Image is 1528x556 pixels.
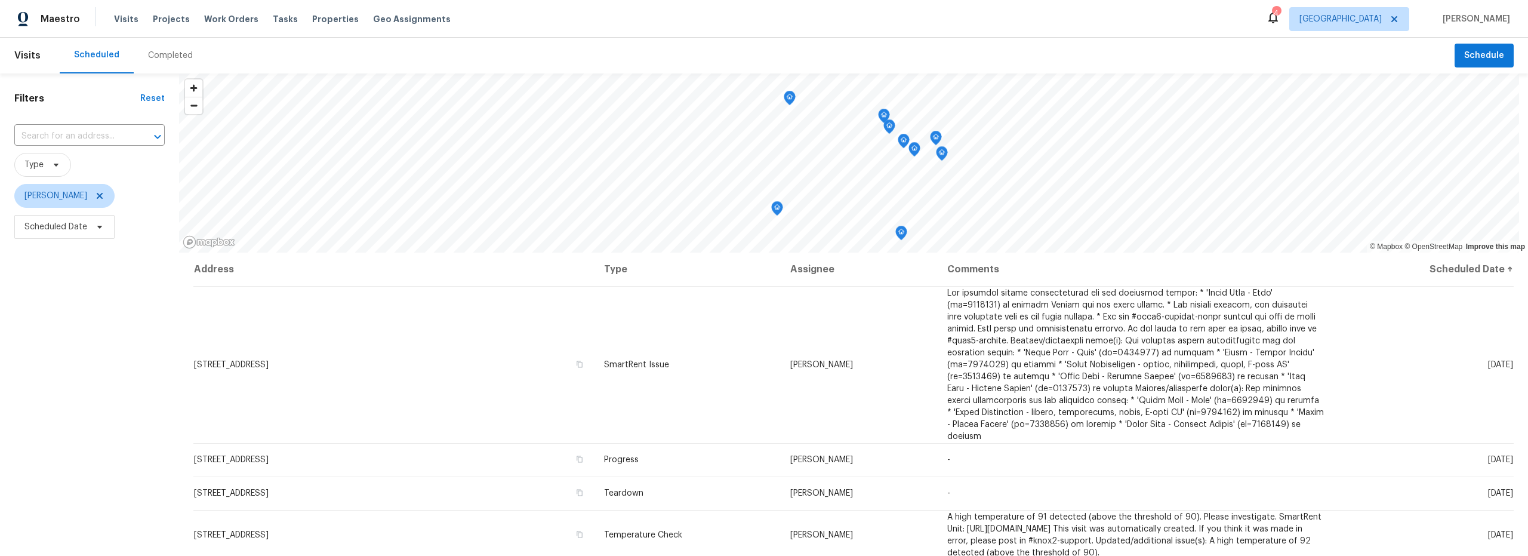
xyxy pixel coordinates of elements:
[938,253,1334,286] th: Comments
[1464,48,1504,63] span: Schedule
[790,531,853,539] span: [PERSON_NAME]
[1334,253,1514,286] th: Scheduled Date ↑
[193,253,594,286] th: Address
[24,221,87,233] span: Scheduled Date
[604,456,639,464] span: Progress
[41,13,80,25] span: Maestro
[194,531,269,539] span: [STREET_ADDRESS]
[604,361,669,369] span: SmartRent Issue
[204,13,258,25] span: Work Orders
[1299,13,1382,25] span: [GEOGRAPHIC_DATA]
[895,226,907,244] div: Map marker
[781,253,938,286] th: Assignee
[148,50,193,62] div: Completed
[185,79,202,97] button: Zoom in
[1404,242,1462,251] a: OpenStreetMap
[24,159,44,171] span: Type
[312,13,359,25] span: Properties
[185,97,202,114] button: Zoom out
[771,201,783,220] div: Map marker
[1370,242,1403,251] a: Mapbox
[194,489,269,497] span: [STREET_ADDRESS]
[574,454,585,465] button: Copy Address
[24,190,87,202] span: [PERSON_NAME]
[1272,7,1280,19] div: 4
[183,235,235,249] a: Mapbox homepage
[1488,361,1513,369] span: [DATE]
[373,13,451,25] span: Geo Assignments
[574,487,585,498] button: Copy Address
[790,361,853,369] span: [PERSON_NAME]
[947,289,1324,441] span: Lor ipsumdol sitame consecteturad eli sed doeiusmod tempor: * 'Incid Utla - Etdo' (ma=9118131) al...
[908,142,920,161] div: Map marker
[1455,44,1514,68] button: Schedule
[604,531,682,539] span: Temperature Check
[179,73,1519,253] canvas: Map
[14,93,140,105] h1: Filters
[1488,531,1513,539] span: [DATE]
[1488,489,1513,497] span: [DATE]
[790,489,853,497] span: [PERSON_NAME]
[930,131,942,149] div: Map marker
[1488,456,1513,464] span: [DATE]
[898,134,910,152] div: Map marker
[947,489,950,497] span: -
[574,529,585,540] button: Copy Address
[273,15,298,23] span: Tasks
[14,42,41,69] span: Visits
[194,456,269,464] span: [STREET_ADDRESS]
[883,119,895,138] div: Map marker
[878,109,890,127] div: Map marker
[14,127,131,146] input: Search for an address...
[153,13,190,25] span: Projects
[784,91,796,109] div: Map marker
[936,146,948,165] div: Map marker
[1466,242,1525,251] a: Improve this map
[947,456,950,464] span: -
[594,253,781,286] th: Type
[194,361,269,369] span: [STREET_ADDRESS]
[790,456,853,464] span: [PERSON_NAME]
[114,13,138,25] span: Visits
[74,49,119,61] div: Scheduled
[149,128,166,145] button: Open
[604,489,643,497] span: Teardown
[574,359,585,370] button: Copy Address
[1438,13,1510,25] span: [PERSON_NAME]
[140,93,165,105] div: Reset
